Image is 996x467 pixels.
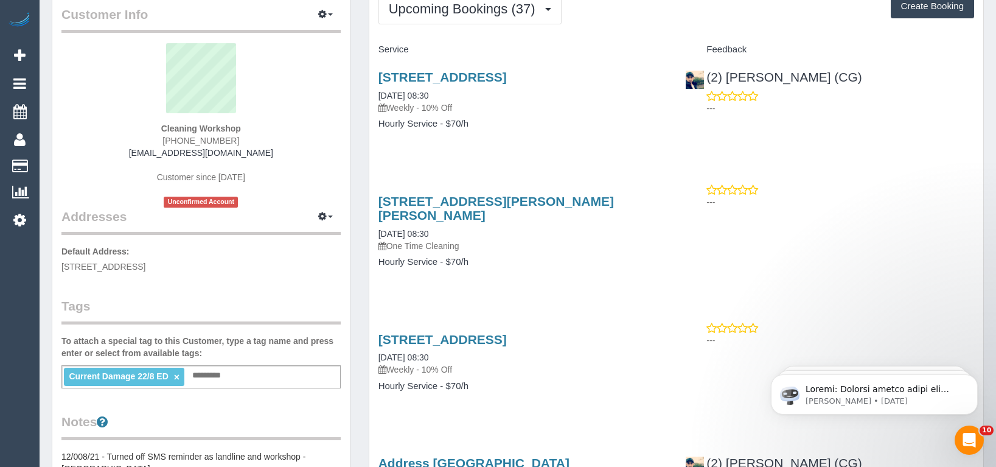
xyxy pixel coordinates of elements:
label: To attach a special tag to this Customer, type a tag name and press enter or select from availabl... [61,335,341,359]
legend: Notes [61,413,341,440]
span: [STREET_ADDRESS] [61,262,145,272]
label: Default Address: [61,245,130,258]
p: Weekly - 10% Off [378,363,667,376]
h4: Hourly Service - $70/h [378,257,667,267]
a: [EMAIL_ADDRESS][DOMAIN_NAME] [129,148,273,158]
a: [STREET_ADDRESS] [378,332,507,346]
iframe: Intercom live chat [955,426,984,455]
img: Automaid Logo [7,12,32,29]
a: × [174,372,179,382]
h4: Feedback [685,44,974,55]
h4: Service [378,44,667,55]
p: Weekly - 10% Off [378,102,667,114]
span: Upcoming Bookings (37) [389,1,542,16]
a: (2) [PERSON_NAME] (CG) [685,70,862,84]
a: [DATE] 08:30 [378,229,429,239]
a: [STREET_ADDRESS][PERSON_NAME][PERSON_NAME] [378,194,614,222]
a: [DATE] 08:30 [378,91,429,100]
span: Current Damage 22/8 ED [69,371,168,381]
p: --- [706,196,974,208]
span: [PHONE_NUMBER] [162,136,239,146]
h4: Hourly Service - $70/h [378,119,667,129]
p: One Time Cleaning [378,240,667,252]
span: 10 [980,426,994,435]
iframe: Intercom notifications message [753,349,996,434]
a: [STREET_ADDRESS] [378,70,507,84]
p: --- [706,102,974,114]
span: Unconfirmed Account [164,197,238,207]
strong: Cleaning Workshop [161,124,241,133]
a: [DATE] 08:30 [378,353,429,362]
p: --- [706,334,974,346]
legend: Customer Info [61,5,341,33]
span: Customer since [DATE] [157,172,245,182]
h4: Hourly Service - $70/h [378,381,667,392]
legend: Tags [61,297,341,325]
img: (2) Syed Razvi (CG) [686,71,704,89]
